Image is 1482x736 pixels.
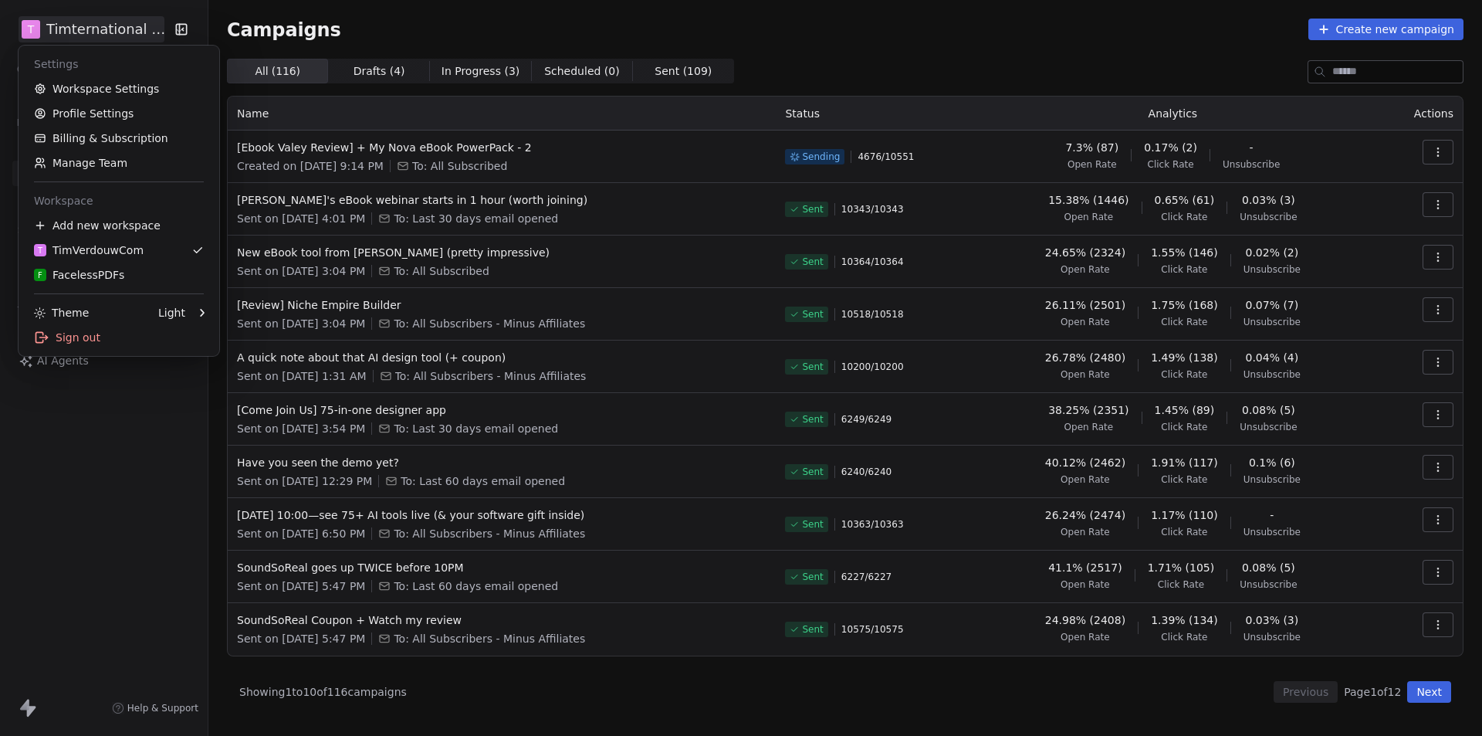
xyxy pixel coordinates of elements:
[25,76,213,101] a: Workspace Settings
[25,188,213,213] div: Workspace
[34,243,144,258] div: TimVerdouwCom
[38,270,42,281] span: F
[25,52,213,76] div: Settings
[38,245,42,256] span: T
[25,213,213,238] div: Add new workspace
[34,305,89,321] div: Theme
[25,126,213,151] a: Billing & Subscription
[158,305,185,321] div: Light
[25,101,213,126] a: Profile Settings
[25,151,213,175] a: Manage Team
[34,267,124,283] div: FacelessPDFs
[25,325,213,350] div: Sign out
